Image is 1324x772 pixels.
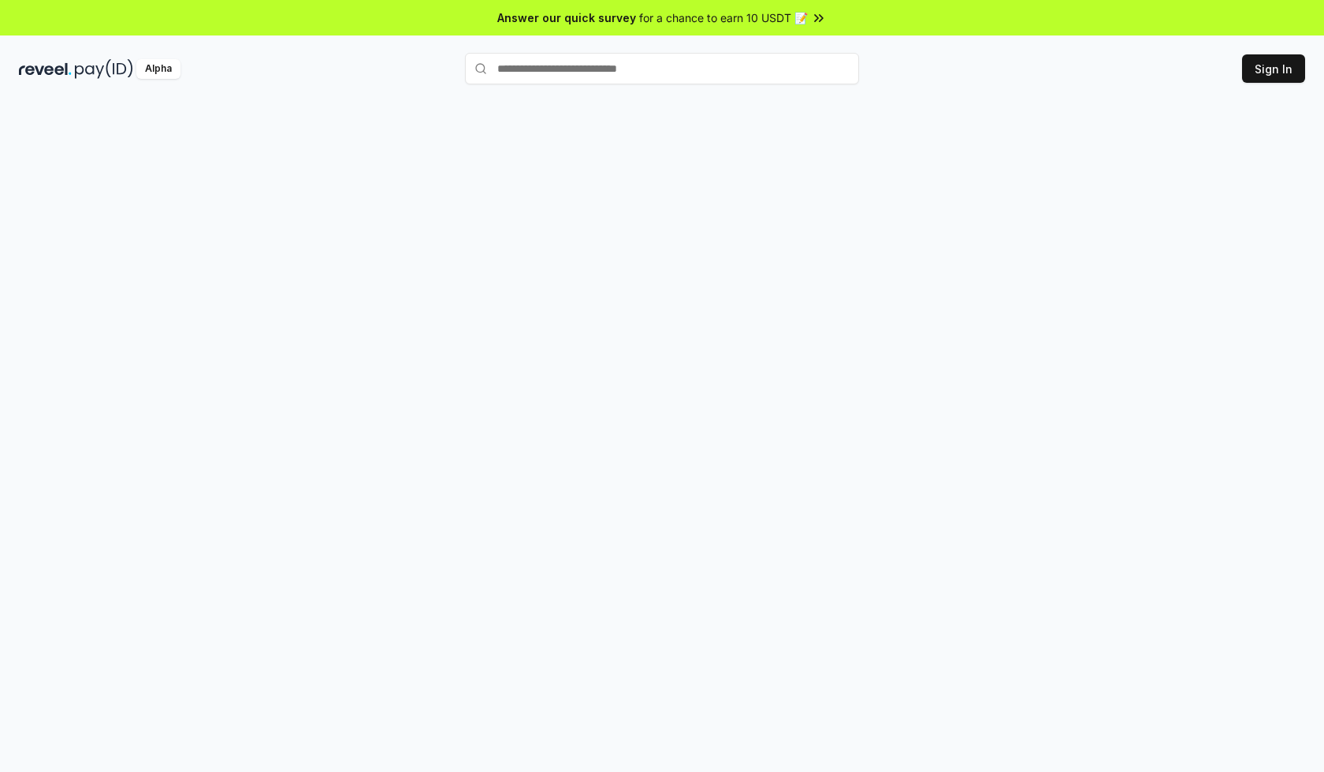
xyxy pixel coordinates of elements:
[75,59,133,79] img: pay_id
[639,9,808,26] span: for a chance to earn 10 USDT 📝
[497,9,636,26] span: Answer our quick survey
[19,59,72,79] img: reveel_dark
[1242,54,1305,83] button: Sign In
[136,59,180,79] div: Alpha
